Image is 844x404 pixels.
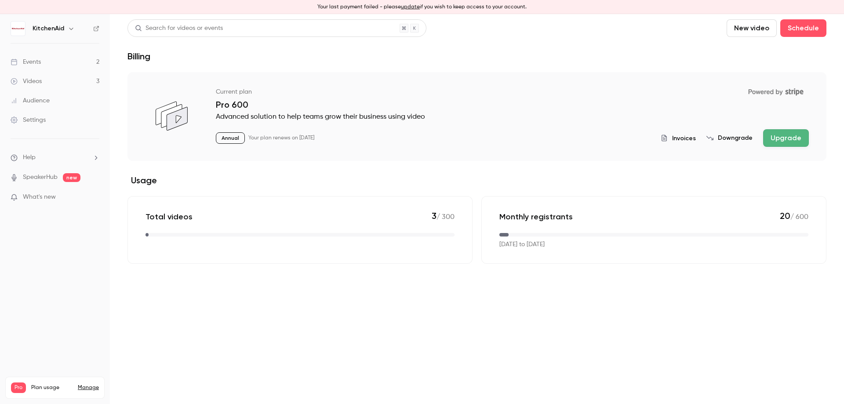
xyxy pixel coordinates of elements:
div: Search for videos or events [135,24,223,33]
button: update [401,3,420,11]
div: Videos [11,77,42,86]
div: Settings [11,116,46,124]
p: Current plan [216,87,252,96]
p: / 600 [780,211,808,222]
span: Plan usage [31,384,73,391]
h6: KitchenAid [33,24,64,33]
div: Audience [11,96,50,105]
span: new [63,173,80,182]
span: 20 [780,211,790,221]
button: Upgrade [763,129,809,147]
span: Help [23,153,36,162]
button: Schedule [780,19,826,37]
span: Pro [11,382,26,393]
p: Pro 600 [216,99,809,110]
a: Manage [78,384,99,391]
h1: Billing [127,51,150,62]
button: New video [727,19,777,37]
p: [DATE] to [DATE] [499,240,545,249]
div: Events [11,58,41,66]
a: SpeakerHub [23,173,58,182]
img: KitchenAid [11,22,25,36]
span: Invoices [672,134,696,143]
span: What's new [23,193,56,202]
p: / 300 [432,211,455,222]
button: Downgrade [706,134,753,142]
p: Annual [216,132,245,144]
p: Monthly registrants [499,211,573,222]
h2: Usage [127,175,826,186]
span: 3 [432,211,437,221]
p: Advanced solution to help teams grow their business using video [216,112,809,122]
p: Your last payment failed - please if you wish to keep access to your account. [317,3,527,11]
section: billing [127,72,826,264]
iframe: Noticeable Trigger [89,193,99,201]
button: Invoices [661,134,696,143]
li: help-dropdown-opener [11,153,99,162]
p: Your plan renews on [DATE] [248,135,314,142]
p: Total videos [146,211,193,222]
